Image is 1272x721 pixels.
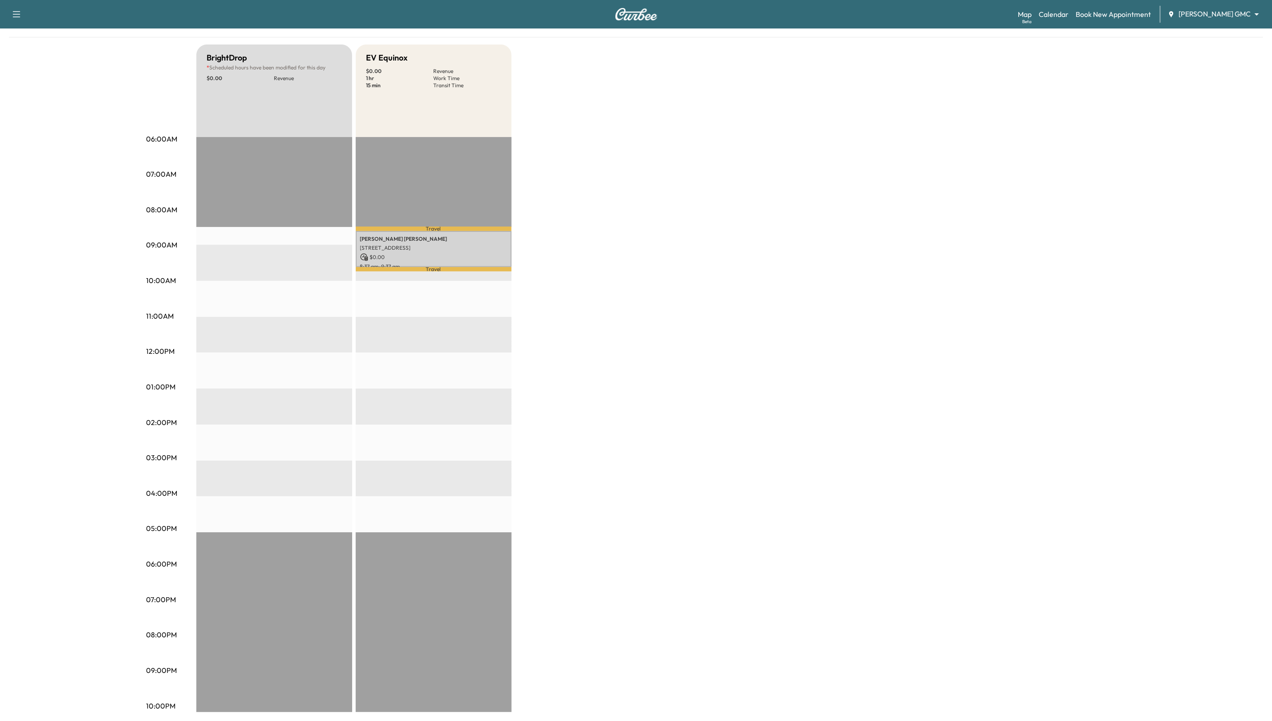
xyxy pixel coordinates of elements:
p: 06:00AM [146,134,178,144]
h5: BrightDrop [207,52,248,64]
p: [PERSON_NAME] [PERSON_NAME] [360,235,507,243]
p: 06:00PM [146,559,177,569]
p: 04:00PM [146,488,178,498]
div: Beta [1022,18,1032,25]
a: Calendar [1039,9,1069,20]
p: Travel [356,267,512,272]
p: 05:00PM [146,523,177,534]
p: $ 0.00 [207,75,274,82]
p: Transit Time [434,82,501,89]
a: MapBeta [1018,9,1032,20]
p: 1 hr [366,75,434,82]
p: Revenue [274,75,341,82]
p: $ 0.00 [366,68,434,75]
p: 07:00AM [146,169,177,179]
p: 08:00PM [146,629,177,640]
span: [PERSON_NAME] GMC [1179,9,1251,19]
p: 09:00AM [146,239,178,250]
p: 11:00AM [146,311,174,321]
p: 15 min [366,82,434,89]
img: Curbee Logo [615,8,658,20]
p: 01:00PM [146,381,176,392]
p: Scheduled hours have been modified for this day [207,64,341,71]
p: Travel [356,227,512,231]
p: 09:00PM [146,665,177,676]
a: Book New Appointment [1076,9,1151,20]
p: Work Time [434,75,501,82]
p: 08:00AM [146,204,178,215]
p: $ 0.00 [360,253,507,261]
p: 10:00AM [146,275,176,286]
h5: EV Equinox [366,52,408,64]
p: 07:00PM [146,594,176,605]
p: 10:00PM [146,701,176,711]
p: 02:00PM [146,417,177,428]
p: 03:00PM [146,452,177,463]
p: 12:00PM [146,346,175,356]
p: 8:37 am - 9:37 am [360,263,507,270]
p: [STREET_ADDRESS] [360,244,507,251]
p: Revenue [434,68,501,75]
